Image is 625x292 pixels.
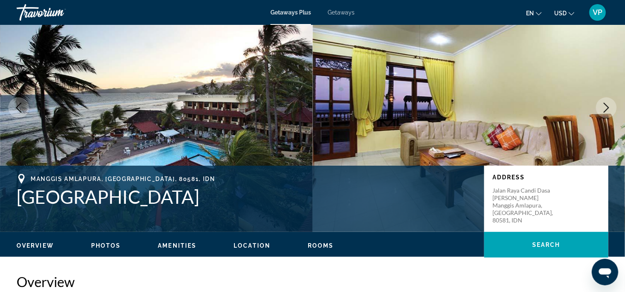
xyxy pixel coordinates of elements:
a: Getaways [328,9,355,16]
button: Previous image [8,97,29,118]
h2: Overview [17,273,608,290]
span: Search [532,241,560,248]
span: en [526,10,534,17]
button: Rooms [308,242,334,249]
button: Photos [91,242,121,249]
iframe: Button to launch messaging window [592,259,618,285]
button: Next image [596,97,617,118]
a: Travorium [17,2,99,23]
button: Change currency [554,7,574,19]
button: Overview [17,242,54,249]
button: Change language [526,7,542,19]
button: Amenities [158,242,196,249]
button: Search [484,232,608,258]
span: USD [554,10,567,17]
a: Getaways Plus [270,9,311,16]
h1: [GEOGRAPHIC_DATA] [17,186,476,208]
button: User Menu [587,4,608,21]
span: VP [593,8,603,17]
span: Manggis Amlapura, [GEOGRAPHIC_DATA], 80581, IDN [31,176,215,182]
p: Jalan Raya Candi Dasa [PERSON_NAME] Manggis Amlapura, [GEOGRAPHIC_DATA], 80581, IDN [492,187,559,224]
button: Location [234,242,270,249]
p: Address [492,174,600,181]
